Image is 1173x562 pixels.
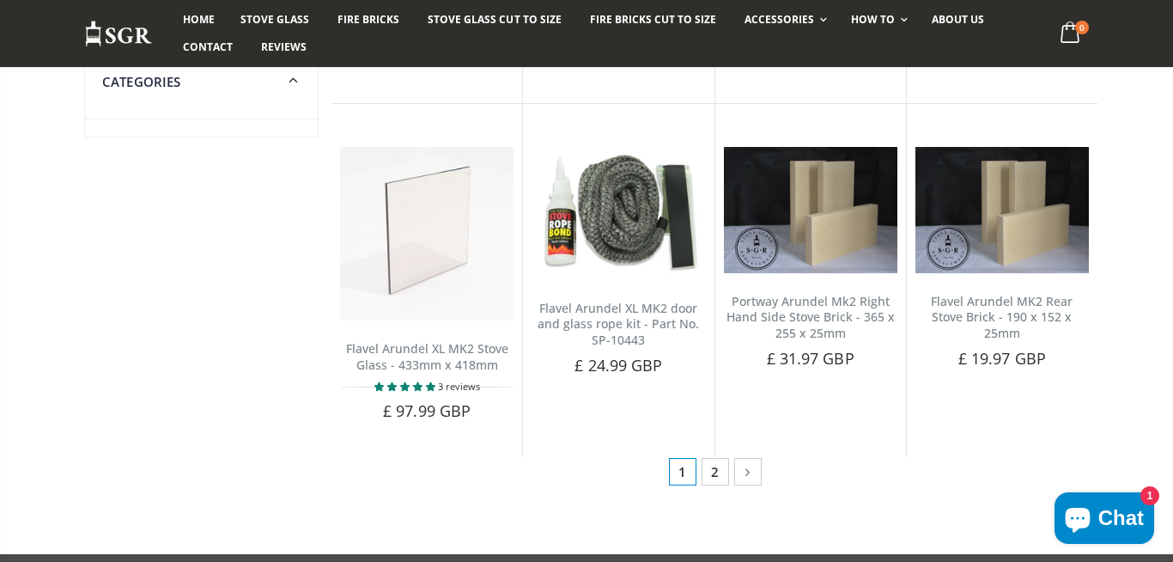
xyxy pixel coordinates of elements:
[374,380,438,393] span: 5.00 stars
[574,355,662,376] span: £ 24.99 GBP
[669,458,696,486] span: 1
[538,300,699,349] a: Flavel Arundel XL MK2 door and glass rope kit - Part No. SP-10443
[919,6,997,34] a: About us
[577,6,729,34] a: Fire Bricks Cut To Size
[183,12,215,27] span: Home
[1054,17,1089,51] a: 0
[851,12,895,27] span: How To
[183,40,233,54] span: Contact
[838,6,916,34] a: How To
[102,73,181,90] span: Categories
[438,380,480,393] span: 3 reviews
[228,6,322,34] a: Stove Glass
[337,12,399,27] span: Fire Bricks
[590,12,716,27] span: Fire Bricks Cut To Size
[428,12,561,27] span: Stove Glass Cut To Size
[1075,21,1089,34] span: 0
[958,348,1046,369] span: £ 19.97 GBP
[745,12,814,27] span: Accessories
[261,40,307,54] span: Reviews
[915,147,1089,272] img: Flavel Arundel Mk2 rear fire brick
[931,293,1073,342] a: Flavel Arundel MK2 Rear Stove Brick - 190 x 152 x 25mm
[1049,492,1159,548] inbox-online-store-chat: Shopify online store chat
[170,34,246,61] a: Contact
[767,348,854,369] span: £ 31.97 GBP
[170,6,228,34] a: Home
[346,340,508,373] a: Flavel Arundel XL MK2 Stove Glass - 433mm x 418mm
[84,20,153,48] img: Stove Glass Replacement
[532,147,705,280] img: Flavel Arundel XL MK2 door and glass rope kit
[325,6,412,34] a: Fire Bricks
[383,400,471,421] span: £ 97.99 GBP
[724,147,897,272] img: Portway Arundel Mk2 right hand side stove brick
[240,12,309,27] span: Stove Glass
[932,12,984,27] span: About us
[415,6,574,34] a: Stove Glass Cut To Size
[702,458,729,486] a: 2
[732,6,836,34] a: Accessories
[340,147,514,321] img: Flavel Arundel XL MK2 stove glass
[726,293,895,342] a: Portway Arundel Mk2 Right Hand Side Stove Brick - 365 x 255 x 25mm
[248,34,319,61] a: Reviews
